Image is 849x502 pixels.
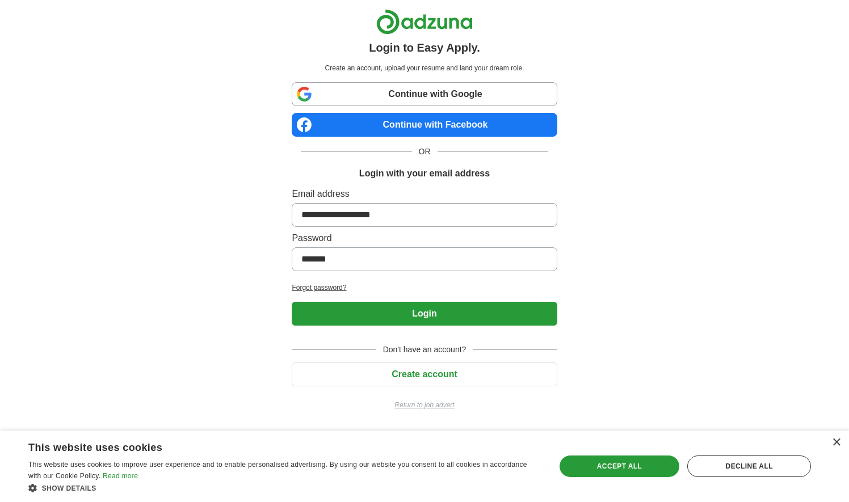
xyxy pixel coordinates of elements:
p: Create an account, upload your resume and land your dream role. [294,63,554,73]
a: Forgot password? [292,282,557,293]
div: Accept all [560,455,680,477]
button: Create account [292,362,557,386]
div: Decline all [687,455,811,477]
a: Read more, opens a new window [103,472,138,480]
div: This website uses cookies [28,437,511,454]
div: Show details [28,482,540,493]
span: This website uses cookies to improve user experience and to enable personalised advertising. By u... [28,461,527,480]
h1: Login with your email address [359,167,490,180]
span: Show details [42,484,96,492]
label: Email address [292,187,557,201]
a: Continue with Facebook [292,113,557,137]
span: Don't have an account? [376,344,473,356]
a: Return to job advert [292,400,557,410]
span: OR [412,146,438,158]
div: Close [832,438,840,447]
h1: Login to Easy Apply. [369,39,480,56]
img: Adzuna logo [376,9,473,35]
a: Create account [292,369,557,379]
a: Continue with Google [292,82,557,106]
button: Login [292,302,557,326]
label: Password [292,231,557,245]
